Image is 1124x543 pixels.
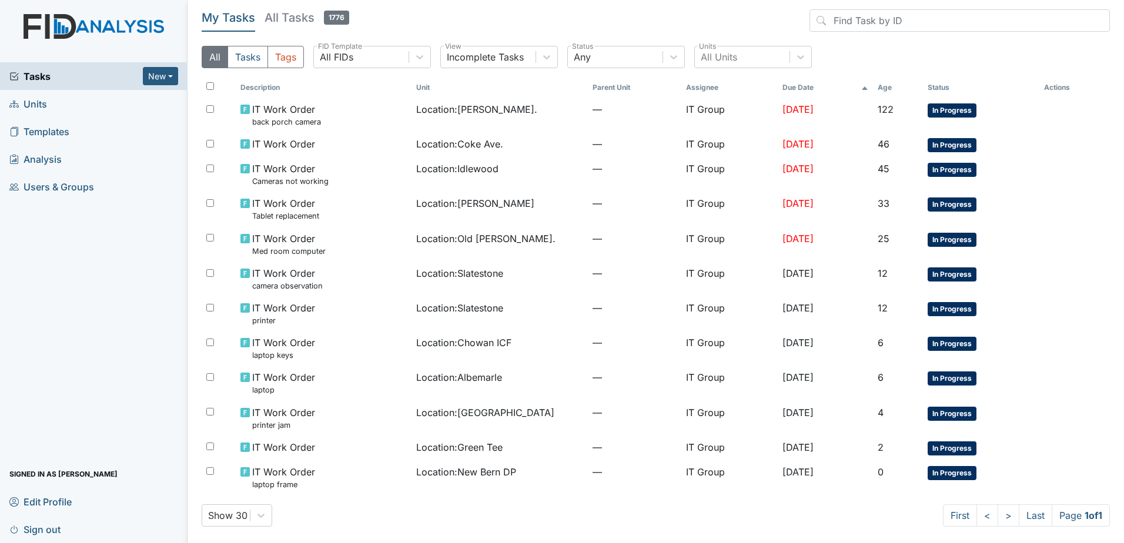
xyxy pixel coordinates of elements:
div: Type filter [202,46,304,68]
span: Location : [PERSON_NAME]. [416,102,537,116]
td: IT Group [681,192,778,226]
span: Location : Albemarle [416,370,502,384]
span: IT Work Order [252,137,315,151]
span: Location : [GEOGRAPHIC_DATA] [416,405,554,420]
span: Users & Groups [9,177,94,196]
span: — [593,232,677,246]
span: IT Work Order printer [252,301,315,326]
span: [DATE] [782,407,814,418]
span: Templates [9,122,69,140]
span: 12 [878,267,888,279]
div: Any [574,50,591,64]
span: 1776 [324,11,349,25]
span: Location : Green Tee [416,440,503,454]
td: IT Group [681,460,778,495]
span: [DATE] [782,267,814,279]
span: [DATE] [782,163,814,175]
span: IT Work Order Cameras not working [252,162,329,187]
span: 33 [878,197,889,209]
a: > [998,504,1019,527]
td: IT Group [681,157,778,192]
small: back porch camera [252,116,321,128]
span: In Progress [928,371,976,386]
span: — [593,137,677,151]
span: In Progress [928,233,976,247]
td: IT Group [681,98,778,132]
th: Toggle SortBy [923,78,1039,98]
span: [DATE] [782,371,814,383]
td: IT Group [681,435,778,460]
h5: All Tasks [265,9,349,26]
small: Cameras not working [252,176,329,187]
span: 6 [878,337,884,348]
span: In Progress [928,267,976,281]
td: IT Group [681,401,778,435]
span: — [593,405,677,420]
input: Find Task by ID [809,9,1110,32]
span: — [593,336,677,350]
span: 122 [878,103,894,115]
span: Signed in as [PERSON_NAME] [9,465,118,483]
span: IT Work Order printer jam [252,405,315,431]
nav: task-pagination [943,504,1110,527]
span: Location : New Bern DP [416,465,516,479]
span: [DATE] [782,337,814,348]
button: All [202,46,228,68]
span: Units [9,95,47,113]
td: IT Group [681,132,778,157]
th: Toggle SortBy [778,78,873,98]
span: — [593,440,677,454]
span: — [593,301,677,315]
span: [DATE] [782,138,814,150]
a: < [976,504,998,527]
th: Toggle SortBy [236,78,412,98]
h5: My Tasks [202,9,255,26]
small: laptop [252,384,315,395]
span: In Progress [928,163,976,177]
td: IT Group [681,296,778,331]
span: Analysis [9,150,62,168]
th: Toggle SortBy [588,78,682,98]
span: IT Work Order laptop [252,370,315,395]
small: camera observation [252,280,323,291]
div: All Units [701,50,737,64]
span: [DATE] [782,233,814,244]
strong: 1 of 1 [1085,510,1102,521]
span: [DATE] [782,466,814,478]
th: Assignee [681,78,778,98]
td: IT Group [681,227,778,262]
a: First [943,504,977,527]
span: — [593,196,677,210]
td: IT Group [681,262,778,296]
span: [DATE] [782,302,814,314]
span: Location : Idlewood [416,162,499,176]
div: Show 30 [208,508,247,522]
span: IT Work Order laptop keys [252,336,315,361]
span: IT Work Order [252,440,315,454]
span: In Progress [928,197,976,212]
span: In Progress [928,441,976,455]
small: Med room computer [252,246,326,257]
a: Last [1019,504,1052,527]
span: [DATE] [782,197,814,209]
div: All FIDs [320,50,353,64]
span: IT Work Order Med room computer [252,232,326,257]
td: IT Group [681,366,778,400]
span: Sign out [9,520,61,538]
th: Actions [1039,78,1098,98]
th: Toggle SortBy [412,78,587,98]
span: IT Work Order back porch camera [252,102,321,128]
div: Incomplete Tasks [447,50,524,64]
small: Tablet replacement [252,210,319,222]
span: — [593,162,677,176]
small: printer [252,315,315,326]
span: Location : Chowan ICF [416,336,511,350]
span: IT Work Order laptop frame [252,465,315,490]
span: 25 [878,233,889,244]
button: New [143,67,178,85]
span: Location : Slatestone [416,266,503,280]
span: 6 [878,371,884,383]
span: Tasks [9,69,143,83]
small: laptop frame [252,479,315,490]
button: Tasks [228,46,268,68]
